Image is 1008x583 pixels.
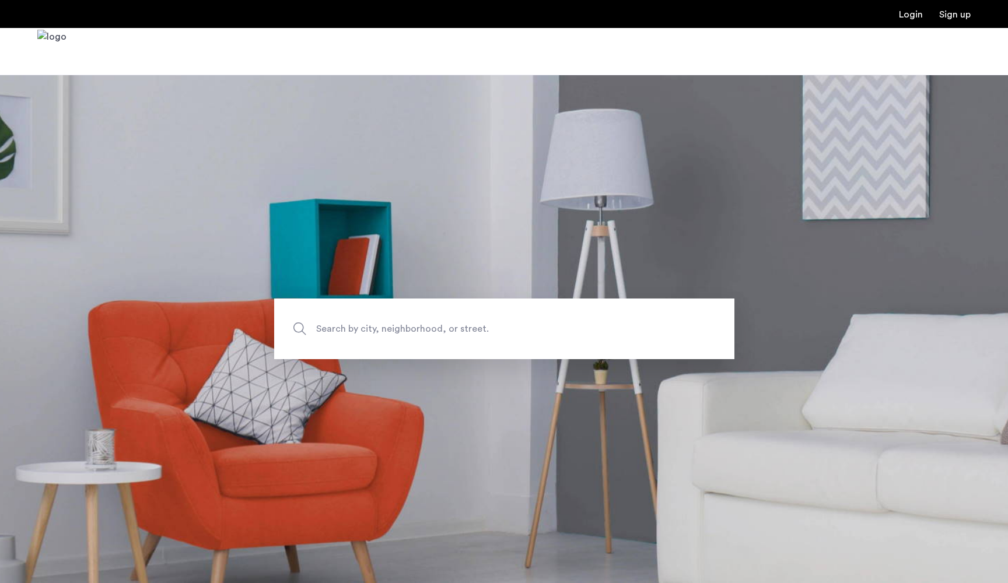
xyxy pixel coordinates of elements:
[274,298,734,359] input: Apartment Search
[37,30,66,73] img: logo
[939,10,971,19] a: Registration
[316,321,638,337] span: Search by city, neighborhood, or street.
[899,10,923,19] a: Login
[37,30,66,73] a: Cazamio Logo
